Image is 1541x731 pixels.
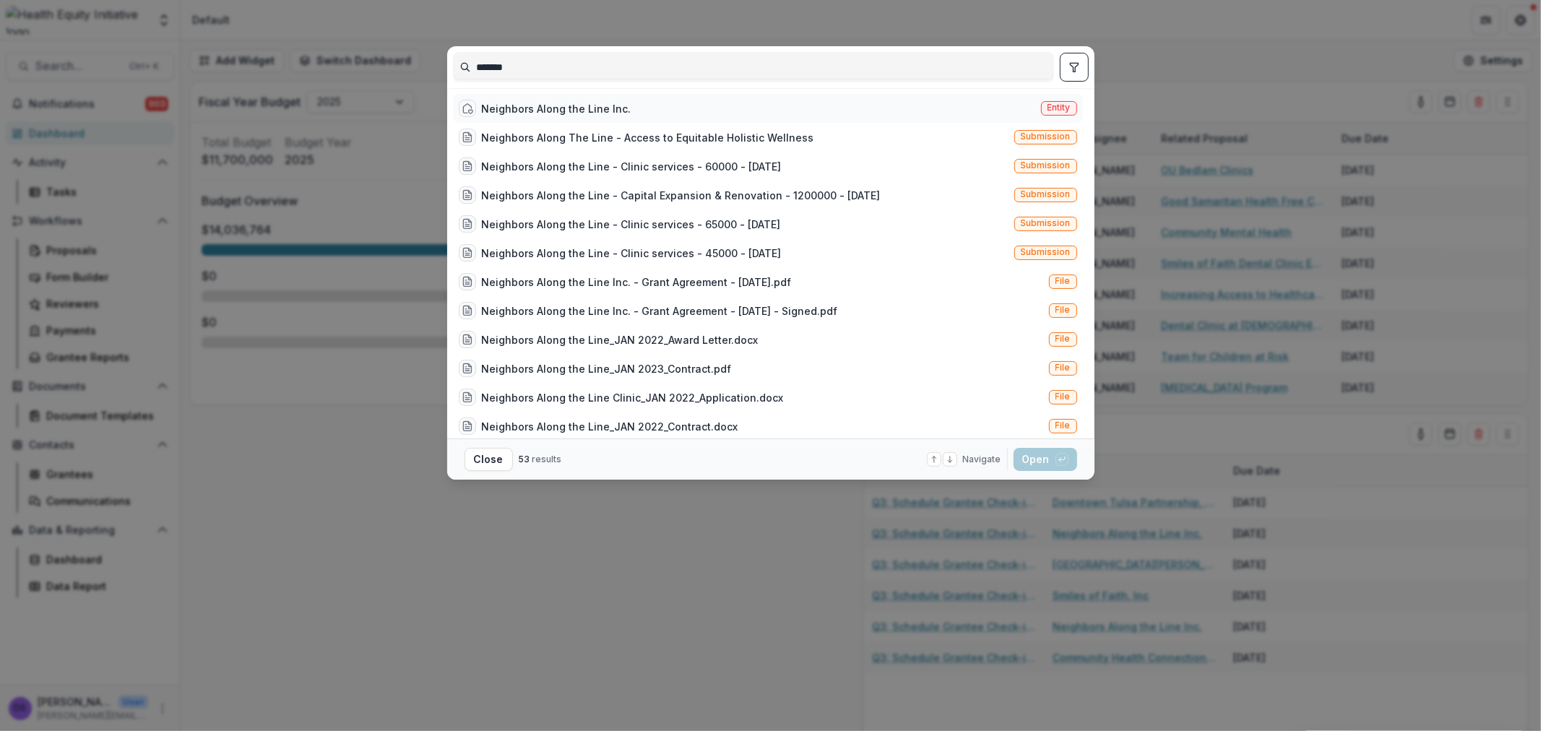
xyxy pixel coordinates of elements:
[963,453,1001,466] span: Navigate
[1021,189,1071,199] span: Submission
[1056,305,1071,315] span: File
[1021,218,1071,228] span: Submission
[1048,103,1071,113] span: Entity
[1021,160,1071,170] span: Submission
[1056,392,1071,402] span: File
[519,454,530,464] span: 53
[532,454,562,464] span: results
[482,274,792,290] div: Neighbors Along the Line Inc. - Grant Agreement - [DATE].pdf
[482,419,738,434] div: Neighbors Along the Line_JAN 2022_Contract.docx
[1056,334,1071,344] span: File
[1060,53,1089,82] button: toggle filters
[1056,420,1071,431] span: File
[482,303,838,319] div: Neighbors Along the Line Inc. - Grant Agreement - [DATE] - Signed.pdf
[465,448,513,471] button: Close
[482,332,759,347] div: Neighbors Along the Line_JAN 2022_Award Letter.docx
[482,217,781,232] div: Neighbors Along the Line - Clinic services - 65000 - [DATE]
[482,130,814,145] div: Neighbors Along The Line - Access to Equitable Holistic Wellness
[482,188,881,203] div: Neighbors Along the Line - Capital Expansion & Renovation - 1200000 - [DATE]
[1056,363,1071,373] span: File
[482,361,732,376] div: Neighbors Along the Line_JAN 2023_Contract.pdf
[1021,247,1071,257] span: Submission
[482,390,784,405] div: Neighbors Along the Line Clinic_JAN 2022_Application.docx
[1014,448,1077,471] button: Open
[1056,276,1071,286] span: File
[482,159,782,174] div: Neighbors Along the Line - Clinic services - 60000 - [DATE]
[482,246,782,261] div: Neighbors Along the Line - Clinic services - 45000 - [DATE]
[482,101,631,116] div: Neighbors Along the Line Inc.
[1021,131,1071,142] span: Submission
